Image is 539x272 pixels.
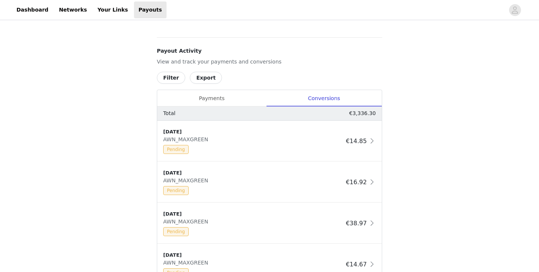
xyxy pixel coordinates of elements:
[54,1,91,18] a: Networks
[157,47,382,55] h4: Payout Activity
[190,72,222,84] button: Export
[12,1,53,18] a: Dashboard
[346,220,367,227] span: €38.97
[157,72,185,84] button: Filter
[157,90,266,107] div: Payments
[163,227,189,236] span: Pending
[346,137,367,145] span: €14.85
[511,4,518,16] div: avatar
[93,1,133,18] a: Your Links
[163,219,211,225] span: AWN_MAXGREEN
[163,210,343,218] div: [DATE]
[163,186,189,195] span: Pending
[163,109,176,117] p: Total
[349,109,376,117] p: €3,336.30
[346,261,367,268] span: €14.67
[157,162,382,203] div: clickable-list-item
[134,1,167,18] a: Payouts
[266,90,382,107] div: Conversions
[163,251,343,259] div: [DATE]
[163,145,189,154] span: Pending
[163,260,211,266] span: AWN_MAXGREEN
[346,179,367,186] span: €16.92
[157,121,382,162] div: clickable-list-item
[163,177,211,183] span: AWN_MAXGREEN
[163,136,211,142] span: AWN_MAXGREEN
[157,203,382,244] div: clickable-list-item
[157,58,382,66] p: View and track your payments and conversions
[163,169,343,177] div: [DATE]
[163,128,343,136] div: [DATE]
